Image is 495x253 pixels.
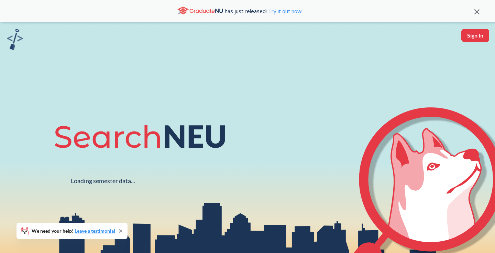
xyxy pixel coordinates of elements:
[75,228,115,234] a: Leave a testimonial
[32,229,115,233] span: We need your help!
[7,29,23,50] img: sandbox logo
[461,29,489,42] button: Sign In
[225,7,302,15] span: has just released!
[71,177,135,185] div: Loading semester data...
[7,29,23,52] a: sandbox logo
[267,8,302,14] a: Try it out now!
